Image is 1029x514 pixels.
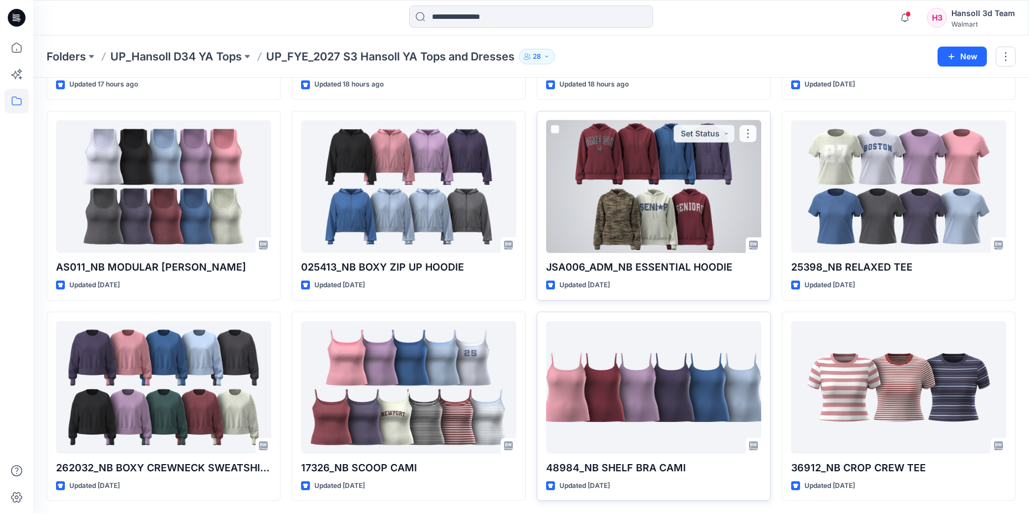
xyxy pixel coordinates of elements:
div: H3 [927,8,947,28]
a: 025413_NB BOXY ZIP UP HOODIE [301,120,516,253]
div: Hansoll 3d Team [951,7,1015,20]
p: Updated 17 hours ago [69,79,138,90]
p: 25398_NB RELAXED TEE [791,259,1006,275]
p: Updated [DATE] [559,279,610,291]
button: New [938,47,987,67]
p: 025413_NB BOXY ZIP UP HOODIE [301,259,516,275]
p: 28 [533,50,541,63]
p: 36912_NB CROP CREW TEE [791,460,1006,476]
p: Updated [DATE] [804,480,855,492]
a: 262032_NB BOXY CREWNECK SWEATSHIRT [56,321,271,454]
a: 48984_NB SHELF BRA CAMI [546,321,761,454]
a: AS011_NB MODULAR TAMI [56,120,271,253]
p: 48984_NB SHELF BRA CAMI [546,460,761,476]
p: Updated 18 hours ago [559,79,629,90]
a: JSA006_ADM_NB ESSENTIAL HOODIE [546,120,761,253]
p: Updated [DATE] [314,279,365,291]
p: Updated [DATE] [69,480,120,492]
a: 36912_NB CROP CREW TEE [791,321,1006,454]
p: JSA006_ADM_NB ESSENTIAL HOODIE [546,259,761,275]
a: 17326_NB SCOOP CAMI [301,321,516,454]
p: Updated [DATE] [804,279,855,291]
p: Updated [DATE] [559,480,610,492]
p: Updated [DATE] [804,79,855,90]
p: Updated [DATE] [314,480,365,492]
a: UP_Hansoll D34 YA Tops [110,49,242,64]
p: AS011_NB MODULAR [PERSON_NAME] [56,259,271,275]
p: 17326_NB SCOOP CAMI [301,460,516,476]
p: Updated [DATE] [69,279,120,291]
p: 262032_NB BOXY CREWNECK SWEATSHIRT [56,460,271,476]
button: 28 [519,49,555,64]
p: Updated 18 hours ago [314,79,384,90]
a: 25398_NB RELAXED TEE [791,120,1006,253]
div: Walmart [951,20,1015,28]
a: Folders [47,49,86,64]
p: UP_FYE_2027 S3 Hansoll YA Tops and Dresses [266,49,514,64]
